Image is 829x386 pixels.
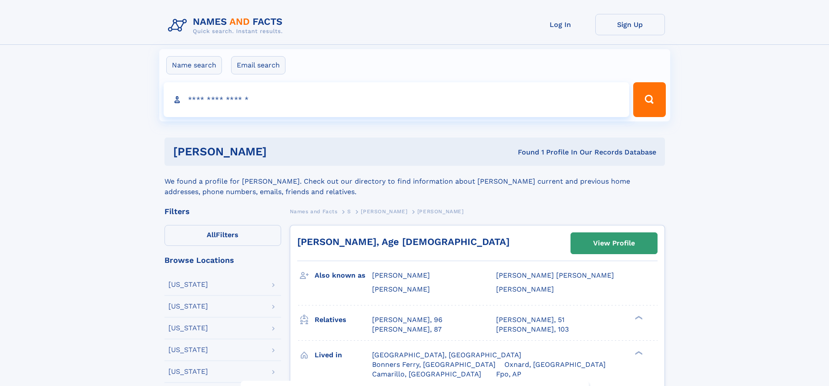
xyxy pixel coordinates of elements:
[633,82,665,117] button: Search Button
[168,346,208,353] div: [US_STATE]
[173,146,393,157] h1: [PERSON_NAME]
[290,206,338,217] a: Names and Facts
[496,271,614,279] span: [PERSON_NAME] [PERSON_NAME]
[164,82,630,117] input: search input
[392,148,656,157] div: Found 1 Profile In Our Records Database
[297,236,510,247] a: [PERSON_NAME], Age [DEMOGRAPHIC_DATA]
[164,256,281,264] div: Browse Locations
[571,233,657,254] a: View Profile
[315,312,372,327] h3: Relatives
[207,231,216,239] span: All
[496,315,564,325] a: [PERSON_NAME], 51
[372,351,521,359] span: [GEOGRAPHIC_DATA], [GEOGRAPHIC_DATA]
[633,315,643,320] div: ❯
[347,206,351,217] a: S
[231,56,285,74] label: Email search
[347,208,351,215] span: S
[164,225,281,246] label: Filters
[372,271,430,279] span: [PERSON_NAME]
[164,208,281,215] div: Filters
[504,360,606,369] span: Oxnard, [GEOGRAPHIC_DATA]
[593,233,635,253] div: View Profile
[417,208,464,215] span: [PERSON_NAME]
[168,303,208,310] div: [US_STATE]
[361,206,407,217] a: [PERSON_NAME]
[168,325,208,332] div: [US_STATE]
[496,370,521,378] span: Fpo, AP
[164,14,290,37] img: Logo Names and Facts
[315,348,372,363] h3: Lived in
[361,208,407,215] span: [PERSON_NAME]
[526,14,595,35] a: Log In
[372,315,443,325] a: [PERSON_NAME], 96
[168,368,208,375] div: [US_STATE]
[372,360,496,369] span: Bonners Ferry, [GEOGRAPHIC_DATA]
[168,281,208,288] div: [US_STATE]
[496,285,554,293] span: [PERSON_NAME]
[166,56,222,74] label: Name search
[315,268,372,283] h3: Also known as
[372,370,481,378] span: Camarillo, [GEOGRAPHIC_DATA]
[633,350,643,356] div: ❯
[372,325,442,334] a: [PERSON_NAME], 87
[496,325,569,334] a: [PERSON_NAME], 103
[164,166,665,197] div: We found a profile for [PERSON_NAME]. Check out our directory to find information about [PERSON_N...
[372,285,430,293] span: [PERSON_NAME]
[595,14,665,35] a: Sign Up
